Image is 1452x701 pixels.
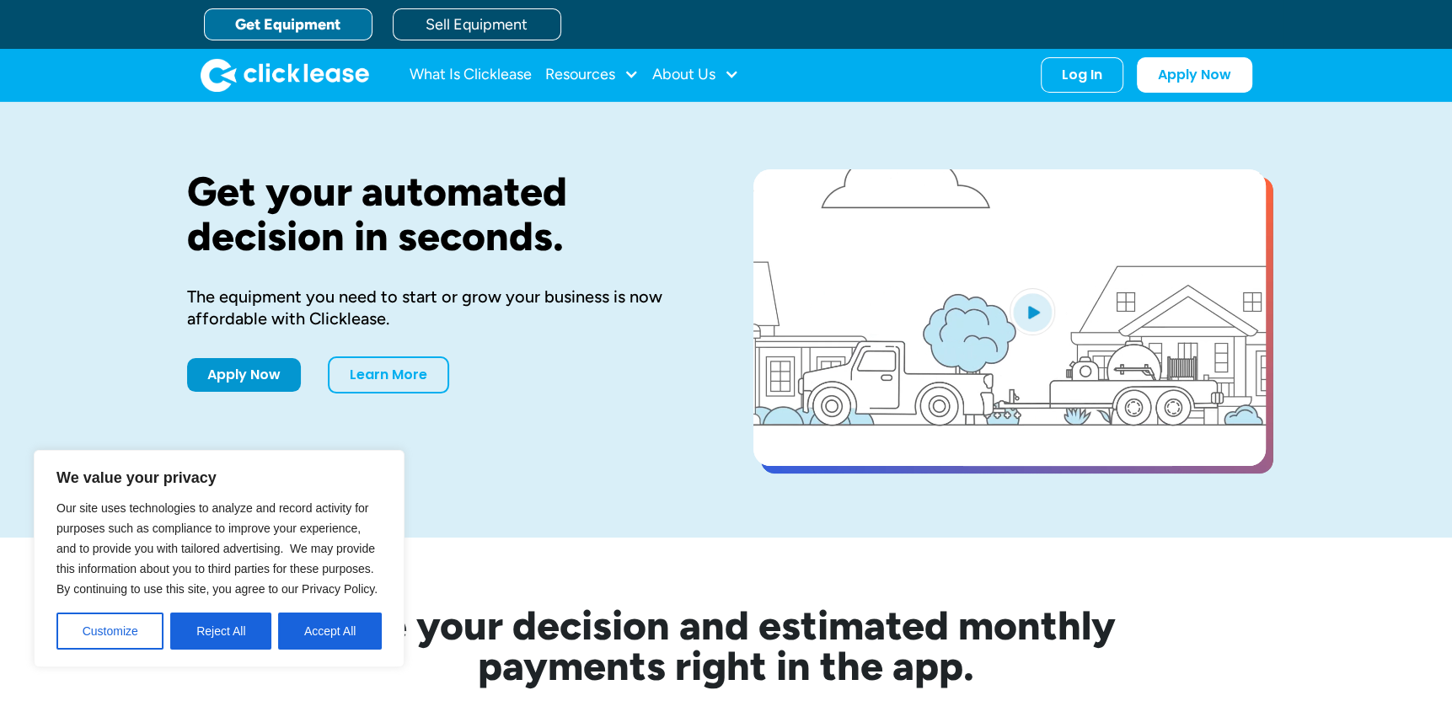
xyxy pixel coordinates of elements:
h2: See your decision and estimated monthly payments right in the app. [255,605,1198,686]
a: home [201,58,369,92]
img: Blue play button logo on a light blue circular background [1010,288,1055,335]
a: Sell Equipment [393,8,561,40]
button: Accept All [278,613,382,650]
a: Learn More [328,356,449,393]
a: Apply Now [187,358,301,392]
a: What Is Clicklease [410,58,532,92]
button: Reject All [170,613,271,650]
div: We value your privacy [34,450,405,667]
p: We value your privacy [56,468,382,488]
div: Log In [1062,67,1102,83]
div: About Us [652,58,739,92]
a: Get Equipment [204,8,372,40]
a: open lightbox [753,169,1266,466]
span: Our site uses technologies to analyze and record activity for purposes such as compliance to impr... [56,501,378,596]
div: The equipment you need to start or grow your business is now affordable with Clicklease. [187,286,699,329]
a: Apply Now [1137,57,1252,93]
div: Resources [545,58,639,92]
button: Customize [56,613,163,650]
img: Clicklease logo [201,58,369,92]
h1: Get your automated decision in seconds. [187,169,699,259]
